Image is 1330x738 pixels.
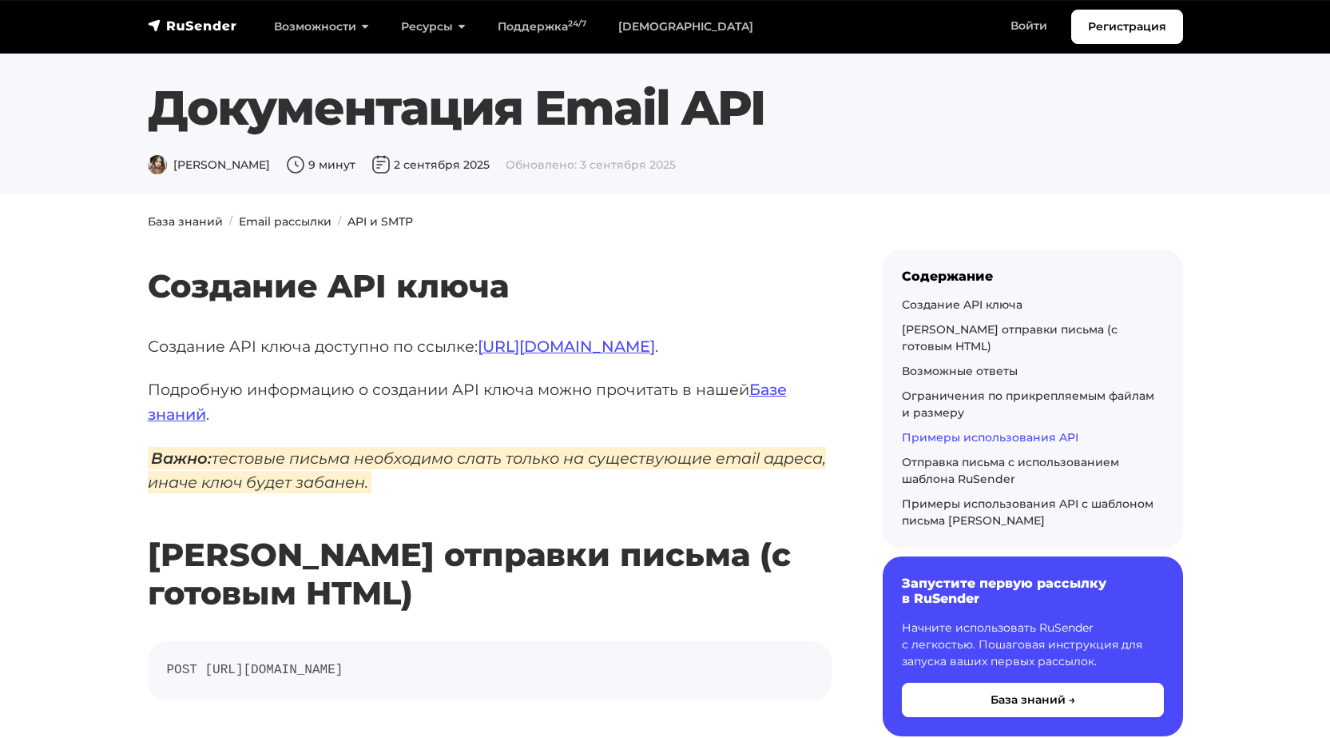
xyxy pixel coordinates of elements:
img: Дата публикации [371,155,391,174]
a: Регистрация [1071,10,1183,44]
img: Время чтения [286,155,305,174]
a: [DEMOGRAPHIC_DATA] [602,10,769,43]
a: Войти [995,10,1063,42]
strong: Важно: [151,449,212,468]
span: Обновлено: 3 сентября 2025 [506,158,676,172]
a: Ограничения по прикрепляемым файлам и размеру [902,389,1154,420]
a: [URL][DOMAIN_NAME] [478,337,655,356]
span: [PERSON_NAME] [148,158,270,172]
span: 2 сентября 2025 [371,158,490,172]
a: Возможности [258,10,385,43]
a: Поддержка24/7 [482,10,602,43]
button: База знаний → [902,683,1164,717]
a: Возможные ответы [902,364,1018,378]
p: Подробную информацию о создании API ключа можно прочитать в нашей . [148,377,832,426]
a: API и SMTP [347,214,413,229]
a: Отправка письма с использованием шаблона RuSender [902,455,1119,486]
h2: Создание API ключа [148,220,832,305]
h6: Запустите первую рассылку в RuSender [902,576,1164,606]
a: Примеры использования API [902,430,1078,445]
a: Примеры использования API с шаблоном письма [PERSON_NAME] [902,497,1153,528]
a: Запустите первую рассылку в RuSender Начните использовать RuSender с легкостью. Пошаговая инструк... [883,556,1183,736]
a: Ресурсы [385,10,482,43]
a: Базе знаний [148,380,787,424]
p: Начните использовать RuSender с легкостью. Пошаговая инструкция для запуска ваших первых рассылок. [902,620,1164,670]
h2: [PERSON_NAME] отправки письма (с готовым HTML) [148,489,832,612]
sup: 24/7 [568,18,586,29]
em: тестовые письма необходимо слать только на существующие email адреса, иначе ключ будет забанен. [148,447,826,494]
a: База знаний [148,214,223,229]
img: RuSender [148,18,237,34]
code: POST [URL][DOMAIN_NAME] [167,660,812,681]
a: [PERSON_NAME] отправки письма (с готовым HTML) [902,322,1118,353]
div: Содержание [902,269,1164,284]
span: 9 минут [286,158,355,172]
a: Создание API ключа [902,297,1022,312]
a: Email рассылки [239,214,332,229]
h1: Документация Email API [148,79,1183,137]
p: Создание API ключа доступно по ссылке: . [148,334,832,359]
nav: breadcrumb [138,213,1193,230]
